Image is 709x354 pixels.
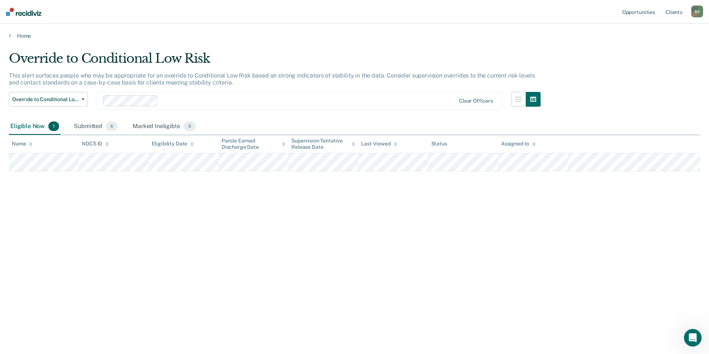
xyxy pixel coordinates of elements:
div: Eligible Now1 [9,118,61,135]
button: BA [691,6,703,17]
div: Submitted6 [72,118,119,135]
iframe: Intercom live chat [684,329,702,347]
a: Home [9,32,700,39]
img: Recidiviz [6,8,41,16]
div: Assigned to [501,141,536,147]
div: Clear officers [459,98,493,104]
span: 1 [48,121,59,131]
div: B A [691,6,703,17]
div: Marked Ineligible6 [131,118,197,135]
div: NDCS ID [82,141,109,147]
span: Override to Conditional Low Risk [12,96,79,103]
p: This alert surfaces people who may be appropriate for an override to Conditional Low Risk based o... [9,72,535,86]
div: Name [12,141,32,147]
div: Eligibility Date [152,141,194,147]
div: Status [431,141,447,147]
div: Override to Conditional Low Risk [9,51,541,72]
button: Override to Conditional Low Risk [9,92,88,107]
span: 6 [106,121,118,131]
div: Last Viewed [361,141,397,147]
div: Supervision Tentative Release Date [291,138,355,150]
span: 6 [184,121,195,131]
div: Parole Earned Discharge Date [222,138,285,150]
